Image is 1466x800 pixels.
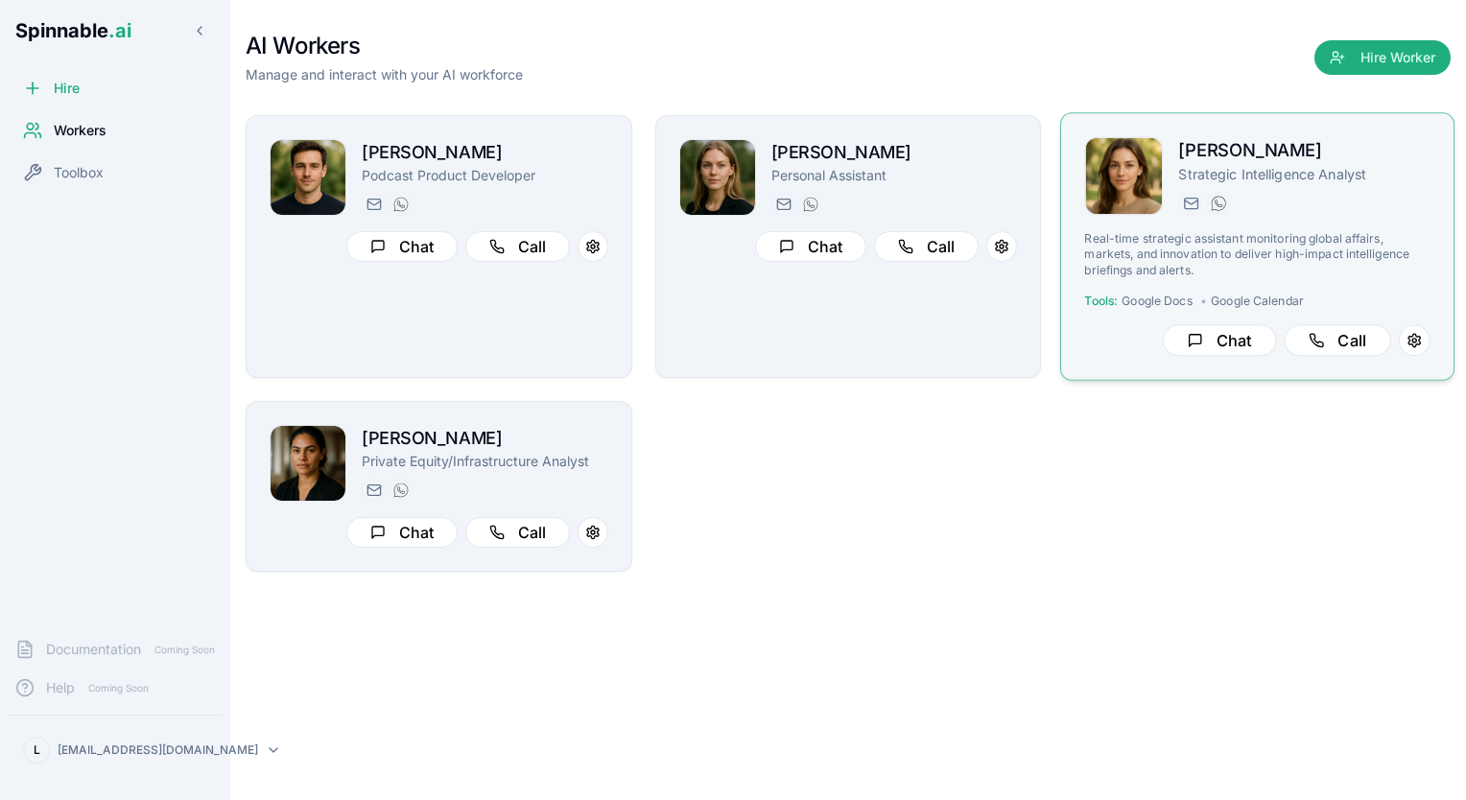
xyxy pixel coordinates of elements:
[362,193,385,216] button: Send email to simon.ricci@getspinnable.ai
[389,193,412,216] button: WhatsApp
[54,121,106,140] span: Workers
[389,479,412,502] button: WhatsApp
[362,166,608,185] p: Podcast Product Developer
[803,197,818,212] img: WhatsApp
[1085,231,1431,278] p: Real-time strategic assistant monitoring global affairs, markets, and innovation to deliver high-...
[798,193,821,216] button: WhatsApp
[54,163,104,182] span: Toolbox
[149,641,221,659] span: Coming Soon
[1200,294,1207,309] span: •
[1085,294,1119,309] span: Tools:
[1211,196,1226,211] img: WhatsApp
[46,640,141,659] span: Documentation
[346,517,458,548] button: Chat
[108,19,131,42] span: .ai
[393,197,409,212] img: WhatsApp
[362,452,608,471] p: Private Equity/Infrastructure Analyst
[246,65,523,84] p: Manage and interact with your AI workforce
[1314,40,1451,75] button: Hire Worker
[83,679,154,697] span: Coming Soon
[46,678,75,697] span: Help
[362,479,385,502] button: Send email to emma.ferrari@getspinnable.ai
[1211,294,1304,309] span: Google Calendar
[15,19,131,42] span: Spinnable
[393,482,409,498] img: WhatsApp
[1314,50,1451,69] a: Hire Worker
[1163,325,1276,357] button: Chat
[58,742,258,758] p: [EMAIL_ADDRESS][DOMAIN_NAME]
[271,426,345,501] img: Emma Ferrari
[271,140,345,215] img: Simon Ricci
[1179,137,1431,165] h2: [PERSON_NAME]
[1179,164,1431,183] p: Strategic Intelligence Analyst
[465,231,570,262] button: Call
[1179,192,1202,215] button: Send email to betty.ferrari@getspinnable.ai
[874,231,979,262] button: Call
[465,517,570,548] button: Call
[362,425,608,452] h2: [PERSON_NAME]
[362,139,608,166] h2: [PERSON_NAME]
[15,731,215,769] button: L[EMAIL_ADDRESS][DOMAIN_NAME]
[680,140,755,215] img: Anna Magnússon
[1123,294,1193,309] span: Google Docs
[346,231,458,262] button: Chat
[755,231,866,262] button: Chat
[771,193,794,216] button: Send email to anna.magnússon@getspinnable.ai
[771,166,1018,185] p: Personal Assistant
[54,79,80,98] span: Hire
[1086,138,1163,215] img: Betty Ferrari
[1206,192,1229,215] button: WhatsApp
[34,742,40,758] span: L
[1285,325,1391,357] button: Call
[771,139,1018,166] h2: [PERSON_NAME]
[246,31,523,61] h1: AI Workers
